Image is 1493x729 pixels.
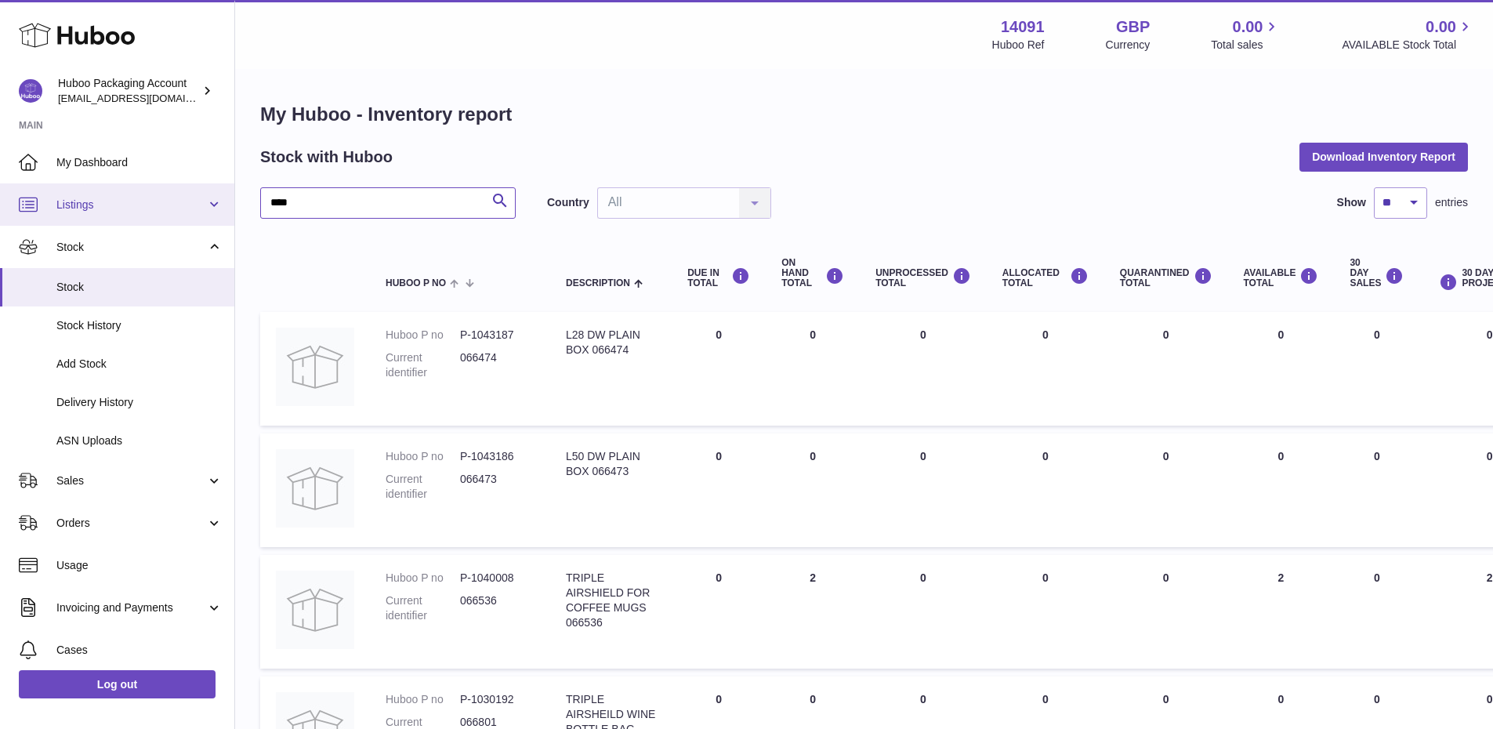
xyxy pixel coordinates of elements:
[1116,16,1150,38] strong: GBP
[1233,16,1263,38] span: 0.00
[56,240,206,255] span: Stock
[276,571,354,649] img: product image
[56,473,206,488] span: Sales
[566,328,656,357] div: L28 DW PLAIN BOX 066474
[460,350,535,380] dd: 066474
[386,278,446,288] span: Huboo P no
[19,670,216,698] a: Log out
[1163,450,1169,462] span: 0
[1337,195,1366,210] label: Show
[766,312,860,426] td: 0
[260,102,1468,127] h1: My Huboo - Inventory report
[1244,267,1319,288] div: AVAILABLE Total
[1299,143,1468,171] button: Download Inventory Report
[987,555,1104,669] td: 0
[1120,267,1212,288] div: QUARANTINED Total
[566,449,656,479] div: L50 DW PLAIN BOX 066473
[460,692,535,707] dd: P-1030192
[460,593,535,623] dd: 066536
[386,350,460,380] dt: Current identifier
[386,328,460,343] dt: Huboo P no
[860,555,987,669] td: 0
[1163,693,1169,705] span: 0
[460,472,535,502] dd: 066473
[1163,328,1169,341] span: 0
[566,278,630,288] span: Description
[56,198,206,212] span: Listings
[386,472,460,502] dt: Current identifier
[1163,571,1169,584] span: 0
[860,312,987,426] td: 0
[56,433,223,448] span: ASN Uploads
[781,258,844,289] div: ON HAND Total
[1211,16,1281,53] a: 0.00 Total sales
[672,555,766,669] td: 0
[672,433,766,547] td: 0
[56,558,223,573] span: Usage
[56,357,223,372] span: Add Stock
[672,312,766,426] td: 0
[1228,555,1335,669] td: 2
[56,600,206,615] span: Invoicing and Payments
[386,449,460,464] dt: Huboo P no
[766,555,860,669] td: 2
[1106,38,1151,53] div: Currency
[56,318,223,333] span: Stock History
[56,155,223,170] span: My Dashboard
[1334,555,1419,669] td: 0
[1228,312,1335,426] td: 0
[1334,312,1419,426] td: 0
[56,280,223,295] span: Stock
[1001,16,1045,38] strong: 14091
[1342,38,1474,53] span: AVAILABLE Stock Total
[987,312,1104,426] td: 0
[58,76,199,106] div: Huboo Packaging Account
[460,449,535,464] dd: P-1043186
[547,195,589,210] label: Country
[386,593,460,623] dt: Current identifier
[460,328,535,343] dd: P-1043187
[56,643,223,658] span: Cases
[386,692,460,707] dt: Huboo P no
[1435,195,1468,210] span: entries
[1350,258,1404,289] div: 30 DAY SALES
[987,433,1104,547] td: 0
[276,328,354,406] img: product image
[19,79,42,103] img: internalAdmin-14091@internal.huboo.com
[1228,433,1335,547] td: 0
[276,449,354,528] img: product image
[1334,433,1419,547] td: 0
[1002,267,1089,288] div: ALLOCATED Total
[56,395,223,410] span: Delivery History
[1426,16,1456,38] span: 0.00
[1342,16,1474,53] a: 0.00 AVAILABLE Stock Total
[460,571,535,586] dd: P-1040008
[687,267,750,288] div: DUE IN TOTAL
[56,516,206,531] span: Orders
[260,147,393,168] h2: Stock with Huboo
[875,267,971,288] div: UNPROCESSED Total
[992,38,1045,53] div: Huboo Ref
[766,433,860,547] td: 0
[58,92,230,104] span: [EMAIL_ADDRESS][DOMAIN_NAME]
[860,433,987,547] td: 0
[566,571,656,630] div: TRIPLE AIRSHIELD FOR COFFEE MUGS 066536
[1211,38,1281,53] span: Total sales
[386,571,460,586] dt: Huboo P no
